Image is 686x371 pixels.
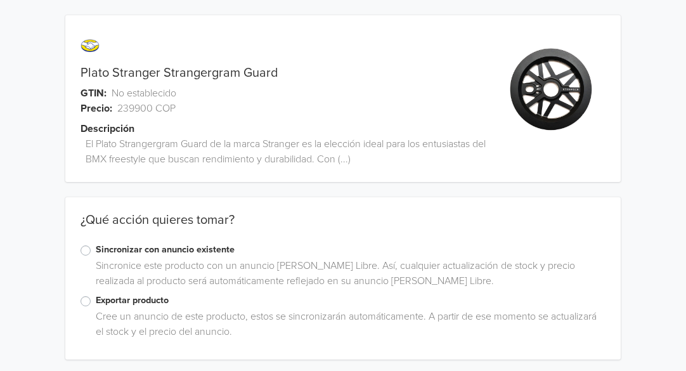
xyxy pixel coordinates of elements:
label: Exportar producto [96,294,606,308]
a: Plato Stranger Strangergram Guard [81,65,278,81]
label: Sincronizar con anuncio existente [96,243,606,257]
img: product_image [503,41,599,136]
div: ¿Qué acción quieres tomar? [65,212,621,243]
span: Precio: [81,101,112,116]
span: GTIN: [81,86,107,101]
span: 239900 COP [117,101,176,116]
div: Cree un anuncio de este producto, estos se sincronizarán automáticamente. A partir de ese momento... [91,309,606,344]
span: El Plato Strangergram Guard de la marca Stranger es la elección ideal para los entusiastas del BM... [86,136,497,167]
span: No establecido [112,86,176,101]
div: Sincronice este producto con un anuncio [PERSON_NAME] Libre. Así, cualquier actualización de stoc... [91,258,606,294]
span: Descripción [81,121,134,136]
